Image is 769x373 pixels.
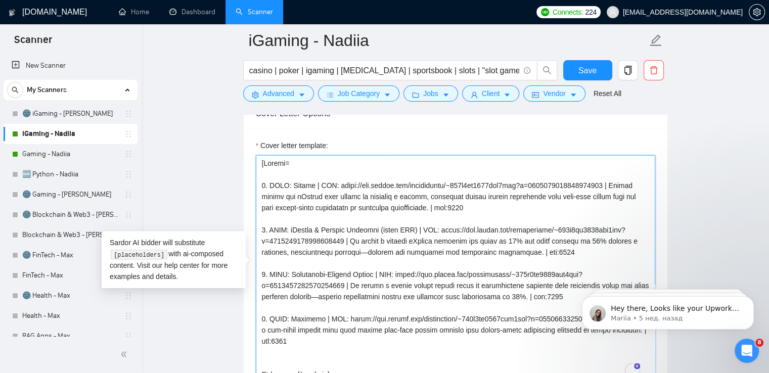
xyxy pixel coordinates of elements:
[735,339,759,363] iframe: Intercom live chat
[22,184,118,205] a: 🌚 Gaming - [PERSON_NAME]
[462,85,520,102] button: userClientcaret-down
[585,7,596,18] span: 224
[594,88,621,99] a: Reset All
[537,60,557,80] button: search
[124,211,132,219] span: holder
[22,326,118,346] a: RAG Apps - Max
[44,29,174,158] span: Hey there, Looks like your Upwork agency OmiSoft 🏆 Multi-awarded AI & Web3 Agency ran out of conn...
[504,91,511,99] span: caret-down
[423,88,438,99] span: Jobs
[749,8,765,16] a: setting
[252,91,259,99] span: setting
[755,339,763,347] span: 8
[541,8,549,16] img: upwork-logo.png
[523,85,585,102] button: idcardVendorcaret-down
[644,60,664,80] button: delete
[249,28,647,53] input: Scanner name...
[749,4,765,20] button: setting
[9,5,16,21] img: logo
[442,91,449,99] span: caret-down
[169,8,215,16] a: dashboardDashboard
[567,275,769,346] iframe: Intercom notifications сообщение
[120,349,130,359] span: double-left
[298,91,305,99] span: caret-down
[412,91,419,99] span: folder
[537,66,557,75] span: search
[124,130,132,138] span: holder
[543,88,565,99] span: Vendor
[524,67,530,74] span: info-circle
[243,85,314,102] button: settingAdvancedcaret-down
[482,88,500,99] span: Client
[749,8,764,16] span: setting
[12,56,129,76] a: New Scanner
[124,191,132,199] span: holder
[22,124,118,144] a: iGaming - Nadiia
[553,7,583,18] span: Connects:
[384,91,391,99] span: caret-down
[8,86,23,94] span: search
[649,34,662,47] span: edit
[124,312,132,320] span: holder
[263,88,294,99] span: Advanced
[22,205,118,225] a: 🌚 Blockchain & Web3 - [PERSON_NAME]
[6,32,60,54] span: Scanner
[578,64,597,77] span: Save
[570,91,577,99] span: caret-down
[327,91,334,99] span: bars
[124,150,132,158] span: holder
[256,140,328,151] label: Cover letter template:
[22,104,118,124] a: 🌚 iGaming - [PERSON_NAME]
[27,80,67,100] span: My Scanners
[618,60,638,80] button: copy
[338,88,380,99] span: Job Category
[7,82,23,98] button: search
[318,85,399,102] button: barsJob Categorycaret-down
[111,250,167,260] code: [placeholders]
[4,56,138,76] li: New Scanner
[236,8,273,16] a: searchScanner
[124,170,132,178] span: holder
[22,225,118,245] a: Blockchain & Web3 - [PERSON_NAME]
[563,60,612,80] button: Save
[609,9,616,16] span: user
[403,85,458,102] button: folderJobscaret-down
[124,292,132,300] span: holder
[471,91,478,99] span: user
[22,306,118,326] a: Health - Max
[22,286,118,306] a: 🌚 Health - Max
[119,8,149,16] a: homeHome
[532,91,539,99] span: idcard
[44,39,174,48] p: Message from Mariia, sent 5 нед. назад
[22,265,118,286] a: FinTech - Max
[124,332,132,340] span: holder
[124,110,132,118] span: holder
[22,144,118,164] a: Gaming - Nadiia
[102,231,246,288] div: Sardor AI bidder will substitute with ai-composed content. Visit our for more examples and details.
[618,66,638,75] span: copy
[22,164,118,184] a: 🆕 Python - Nadiia
[164,261,199,269] a: help center
[249,64,519,77] input: Search Freelance Jobs...
[644,66,663,75] span: delete
[22,245,118,265] a: 🌚 FinTech - Max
